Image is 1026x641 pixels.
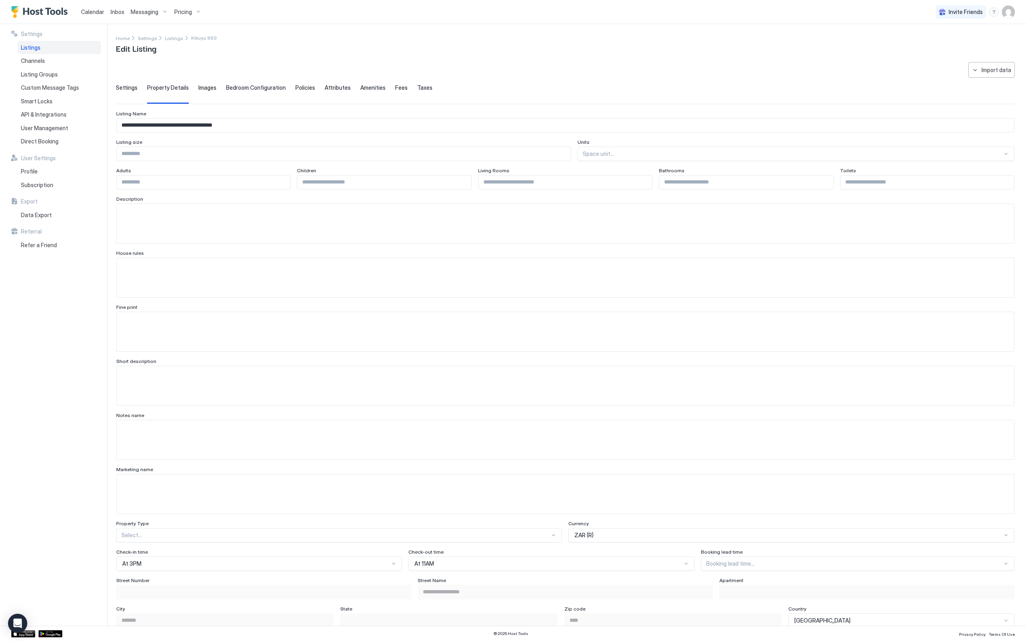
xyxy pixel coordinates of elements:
[574,532,594,539] span: ZAR (R)
[720,585,1014,599] input: Input Field
[117,614,333,627] input: Input Field
[18,178,101,192] a: Subscription
[116,167,131,173] span: Adults
[116,304,137,310] span: Fine print
[116,196,143,202] span: Description
[360,84,386,91] span: Amenities
[719,577,743,583] span: Apartment
[117,147,571,161] input: Input Field
[11,630,35,637] a: App Store
[297,167,316,173] span: Children
[959,629,986,638] a: Privacy Policy
[117,119,1014,132] input: Input Field
[968,62,1015,78] button: Import data
[325,84,351,91] span: Attributes
[21,181,53,189] span: Subscription
[11,6,71,18] a: Host Tools Logo
[116,577,149,583] span: Street Number
[701,549,743,555] span: Booking lead time
[116,34,130,42] a: Home
[116,412,144,418] span: Notes name
[340,606,352,612] span: State
[147,84,189,91] span: Property Details
[117,420,1014,460] textarea: Input Field
[116,358,156,364] span: Short description
[478,167,509,173] span: Living Rooms
[18,54,101,68] a: Channels
[989,629,1015,638] a: Terms Of Use
[111,8,124,16] a: Inbox
[116,84,137,91] span: Settings
[117,258,1014,297] textarea: Input Field
[81,8,104,15] span: Calendar
[18,68,101,81] a: Listing Groups
[116,139,142,145] span: Listing size
[117,204,1014,243] textarea: Input Field
[21,57,45,65] span: Channels
[479,175,652,189] input: Input Field
[565,614,782,627] input: Input Field
[840,167,856,173] span: Toilets
[117,175,290,189] input: Input Field
[659,167,685,173] span: Bathrooms
[21,155,56,162] span: User Settings
[21,125,68,132] span: User Management
[81,8,104,16] a: Calendar
[116,42,156,54] span: Edit Listing
[417,84,432,91] span: Taxes
[18,95,101,108] a: Smart Locks
[116,466,153,472] span: Marketing name
[18,121,101,135] a: User Management
[21,71,58,78] span: Listing Groups
[18,81,101,95] a: Custom Message Tags
[165,35,183,41] span: Listings
[116,35,130,41] span: Home
[198,84,216,91] span: Images
[21,168,38,175] span: Profile
[18,108,101,121] a: API & Integrations
[18,135,101,148] a: Direct Booking
[226,84,286,91] span: Bedroom Configuration
[21,44,40,51] span: Listings
[21,198,38,205] span: Export
[138,34,157,42] a: Settings
[138,34,157,42] div: Breadcrumb
[131,8,158,16] span: Messaging
[568,520,589,526] span: Currency
[989,632,1015,637] span: Terms Of Use
[21,111,67,118] span: API & Integrations
[21,138,59,145] span: Direct Booking
[297,175,471,189] input: Input Field
[38,630,63,637] a: Google Play Store
[21,212,52,219] span: Data Export
[959,632,986,637] span: Privacy Policy
[788,606,806,612] span: Country
[989,7,999,17] div: menu
[174,8,192,16] span: Pricing
[116,606,125,612] span: City
[295,84,315,91] span: Policies
[341,614,557,627] input: Input Field
[116,34,130,42] div: Breadcrumb
[418,577,446,583] span: Street Name
[1002,6,1015,18] div: User profile
[21,228,42,235] span: Referral
[21,242,57,249] span: Refer a Friend
[982,66,1011,74] div: Import data
[18,165,101,178] a: Profile
[949,8,983,16] span: Invite Friends
[408,549,444,555] span: Check-out time
[191,35,217,41] span: Breadcrumb
[122,560,141,567] span: At 3PM
[117,366,1014,405] textarea: Input Field
[418,585,712,599] input: Input Field
[116,520,149,526] span: Property Type
[138,35,157,41] span: Settings
[395,84,408,91] span: Fees
[8,614,27,633] div: Open Intercom Messenger
[18,208,101,222] a: Data Export
[794,617,850,624] span: [GEOGRAPHIC_DATA]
